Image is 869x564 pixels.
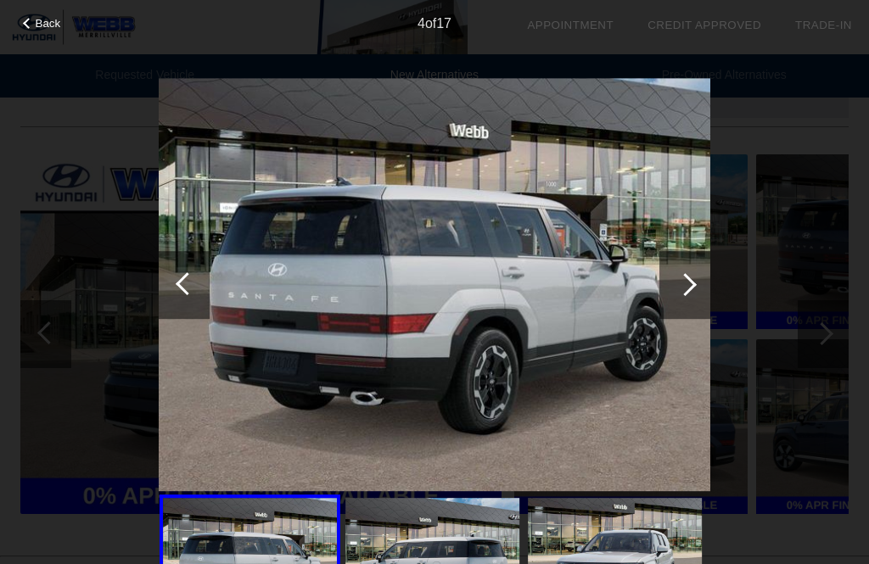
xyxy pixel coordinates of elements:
[795,19,852,31] a: Trade-In
[648,19,761,31] a: Credit Approved
[159,78,710,492] img: df6e9410-1a0f-4303-b33e-99c2172e733c.jpg
[436,16,451,31] span: 17
[418,16,425,31] span: 4
[527,19,614,31] a: Appointment
[36,17,61,30] span: Back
